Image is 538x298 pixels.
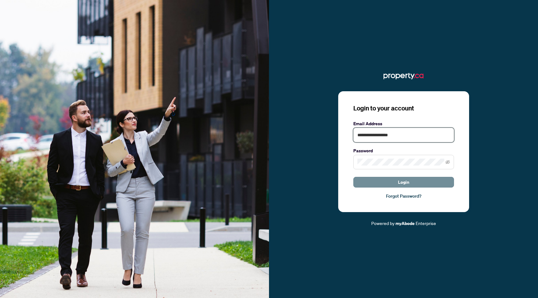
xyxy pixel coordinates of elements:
span: Login [398,177,409,187]
label: Password [353,147,454,154]
button: Login [353,177,454,188]
label: Email Address [353,120,454,127]
span: Enterprise [416,220,436,226]
a: Forgot Password? [353,193,454,200]
span: Powered by [371,220,395,226]
img: ma-logo [384,71,423,81]
h3: Login to your account [353,104,454,113]
span: eye-invisible [446,160,450,164]
a: myAbode [395,220,415,227]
